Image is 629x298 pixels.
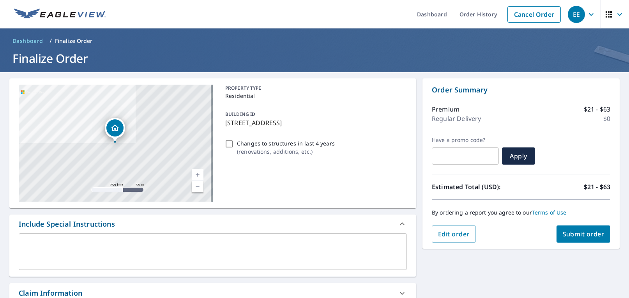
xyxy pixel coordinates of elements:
[55,37,93,45] p: Finalize Order
[225,111,255,117] p: BUILDING ID
[9,215,416,233] div: Include Special Instructions
[192,169,203,181] a: Current Level 17, Zoom In
[502,147,535,165] button: Apply
[14,9,106,20] img: EV Logo
[237,147,335,156] p: ( renovations, additions, etc. )
[508,152,529,160] span: Apply
[9,50,620,66] h1: Finalize Order
[584,182,610,192] p: $21 - $63
[532,209,567,216] a: Terms of Use
[557,225,611,243] button: Submit order
[9,35,46,47] a: Dashboard
[105,118,125,142] div: Dropped pin, building 1, Residential property, 416 N Broad St Suffolk, VA 23434
[9,35,620,47] nav: breadcrumb
[432,209,610,216] p: By ordering a report you agree to our
[225,92,404,100] p: Residential
[12,37,43,45] span: Dashboard
[432,114,481,123] p: Regular Delivery
[225,85,404,92] p: PROPERTY TYPE
[563,230,604,238] span: Submit order
[225,118,404,128] p: [STREET_ADDRESS]
[507,6,561,23] a: Cancel Order
[49,36,52,46] li: /
[603,114,610,123] p: $0
[432,137,499,144] label: Have a promo code?
[568,6,585,23] div: EE
[432,85,610,95] p: Order Summary
[432,182,521,192] p: Estimated Total (USD):
[192,181,203,192] a: Current Level 17, Zoom Out
[19,219,115,229] div: Include Special Instructions
[432,105,459,114] p: Premium
[432,225,476,243] button: Edit order
[584,105,610,114] p: $21 - $63
[237,139,335,147] p: Changes to structures in last 4 years
[438,230,470,238] span: Edit order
